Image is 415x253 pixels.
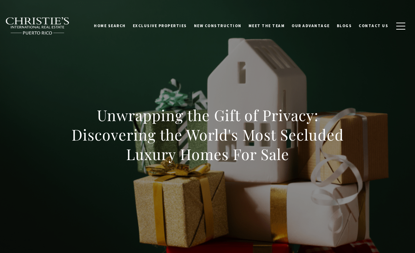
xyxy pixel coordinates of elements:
[54,105,361,164] h1: Unwrapping the Gift of Privacy: Discovering the World's Most Secluded Luxury Homes For Sale
[292,23,330,28] span: Our Advantage
[337,23,352,28] span: Blogs
[359,23,388,28] span: Contact Us
[133,23,187,28] span: Exclusive Properties
[90,17,129,34] a: Home Search
[288,17,333,34] a: Our Advantage
[245,17,288,34] a: Meet the Team
[129,17,190,34] a: Exclusive Properties
[5,17,70,35] img: Christie's International Real Estate black text logo
[194,23,242,28] span: New Construction
[333,17,356,34] a: Blogs
[190,17,245,34] a: New Construction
